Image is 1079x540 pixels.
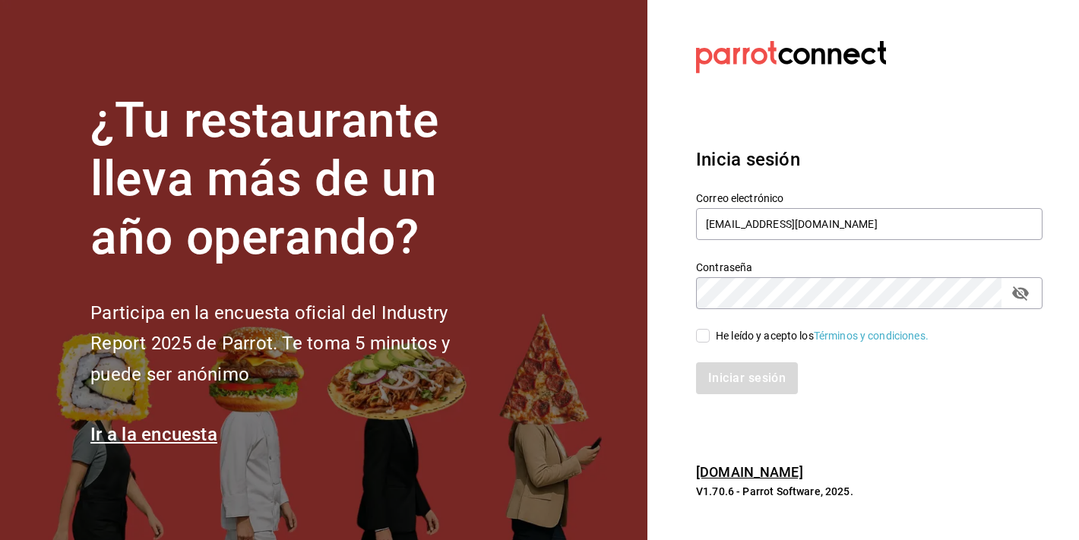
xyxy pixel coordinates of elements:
[696,464,803,480] a: [DOMAIN_NAME]
[696,484,1043,499] p: V1.70.6 - Parrot Software, 2025.
[716,328,929,344] div: He leído y acepto los
[696,193,1043,204] label: Correo electrónico
[696,146,1043,173] h3: Inicia sesión
[90,92,501,267] h1: ¿Tu restaurante lleva más de un año operando?
[814,330,929,342] a: Términos y condiciones.
[1008,280,1033,306] button: passwordField
[90,424,217,445] a: Ir a la encuesta
[90,298,501,390] h2: Participa en la encuesta oficial del Industry Report 2025 de Parrot. Te toma 5 minutos y puede se...
[696,208,1043,240] input: Ingresa tu correo electrónico
[696,262,1043,273] label: Contraseña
